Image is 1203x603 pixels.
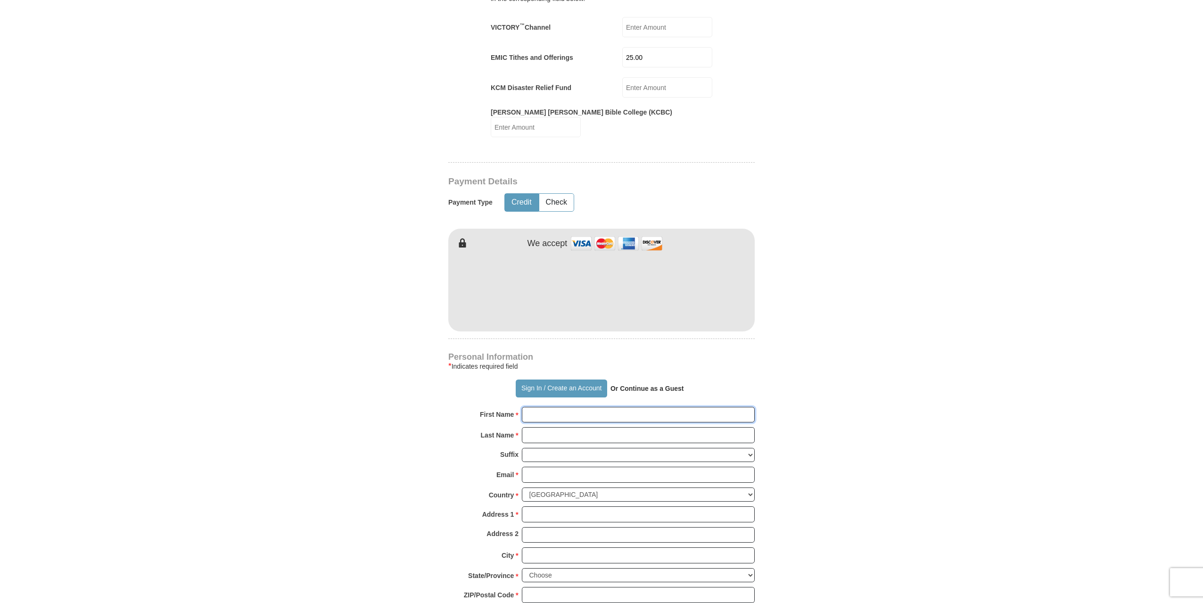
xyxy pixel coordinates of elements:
[491,53,573,62] label: EMIC Tithes and Offerings
[569,233,664,254] img: credit cards accepted
[516,380,607,397] button: Sign In / Create an Account
[486,527,519,540] strong: Address 2
[500,448,519,461] strong: Suffix
[448,176,689,187] h3: Payment Details
[539,194,574,211] button: Check
[482,508,514,521] strong: Address 1
[496,468,514,481] strong: Email
[491,83,571,92] label: KCM Disaster Relief Fund
[622,17,712,37] input: Enter Amount
[480,408,514,421] strong: First Name
[448,353,755,361] h4: Personal Information
[622,47,712,67] input: Enter Amount
[502,549,514,562] strong: City
[491,107,672,117] label: [PERSON_NAME] [PERSON_NAME] Bible College (KCBC)
[491,23,551,32] label: VICTORY Channel
[468,569,514,582] strong: State/Province
[610,385,684,392] strong: Or Continue as a Guest
[622,77,712,98] input: Enter Amount
[448,361,755,372] div: Indicates required field
[489,488,514,502] strong: Country
[448,198,493,207] h5: Payment Type
[505,194,538,211] button: Credit
[519,22,525,28] sup: ™
[464,588,514,602] strong: ZIP/Postal Code
[481,429,514,442] strong: Last Name
[527,239,568,249] h4: We accept
[491,117,581,137] input: Enter Amount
